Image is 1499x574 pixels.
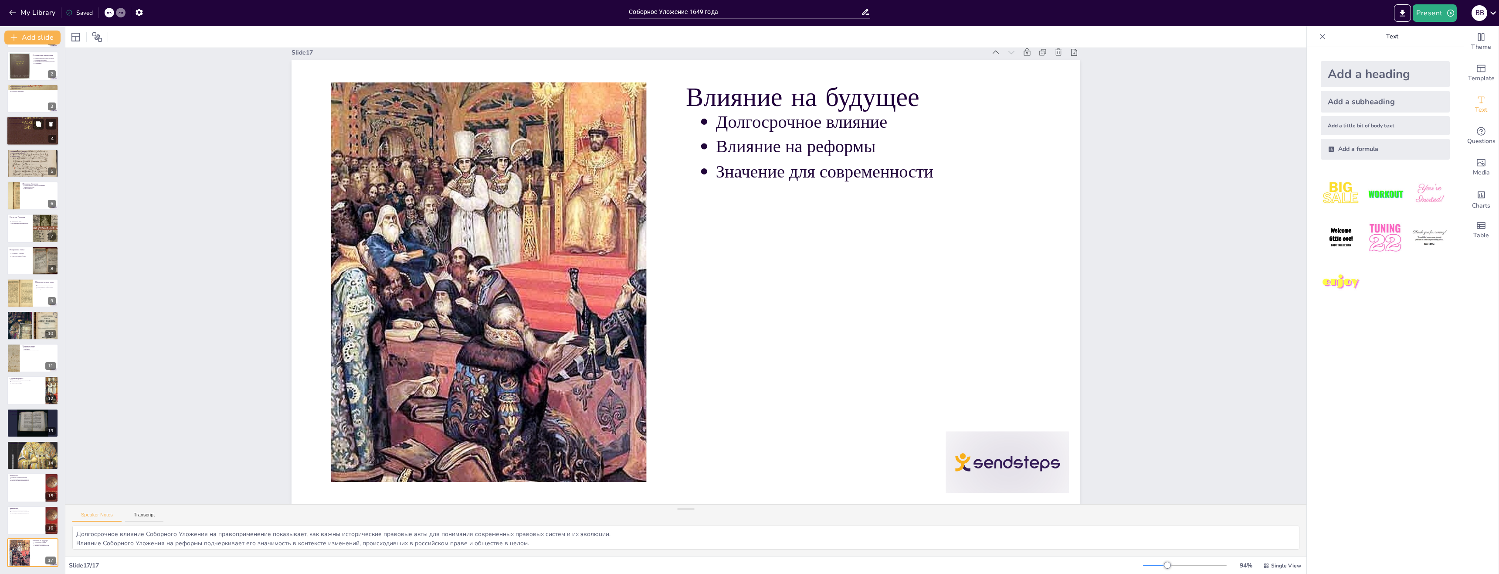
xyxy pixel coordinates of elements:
[69,561,1143,570] div: Slide 17 / 17
[1472,201,1490,211] span: Charts
[1321,174,1361,214] img: 1.jpeg
[7,116,59,146] div: 4
[11,253,30,254] p: Дополнения к Уложению
[11,383,43,384] p: Защита прав граждан
[7,181,58,210] div: 6
[9,117,56,120] p: Восстания и протесты
[24,186,56,188] p: Византийское право
[7,506,58,535] div: 16
[34,61,56,62] p: Необходимость нового законодательства
[11,123,56,125] p: Необходимость реформ
[10,150,56,153] p: [DEMOGRAPHIC_DATA]
[11,478,43,480] p: Влияние на дальнейшие изменения
[11,379,43,381] p: Обвинительно-состязательный процесс
[1413,4,1456,22] button: Present
[34,62,56,64] p: Влияние войн
[10,216,30,219] p: Структура Уложения
[830,253,953,571] p: Долгосрочное влияние
[45,395,56,403] div: 12
[48,102,56,110] div: 3
[7,6,59,20] button: My Library
[1464,89,1499,120] div: Add text boxes
[45,427,56,435] div: 13
[10,312,56,315] p: Наследственное право
[37,288,56,290] p: Последствия за нарушение
[24,348,56,350] p: Наказания
[7,376,58,405] div: 12
[10,507,43,509] p: Заключение
[11,509,43,511] p: Важность Соборного Уложения
[7,246,58,275] div: 8
[45,459,56,467] div: 14
[1473,168,1490,178] span: Media
[7,473,58,502] div: 15
[7,538,58,567] div: 17
[11,314,56,316] p: Положение вдов и детей
[1471,42,1491,52] span: Theme
[11,381,43,383] p: Розыскной процесс
[1235,561,1256,570] div: 94 %
[72,512,122,522] button: Speaker Notes
[34,58,56,59] p: Политический и экономический упадок
[7,344,58,372] div: 11
[11,121,56,123] p: Восстания в других городах
[34,543,56,545] p: Влияние на реформы
[10,377,43,380] p: Судебный процесс
[45,557,56,564] div: 17
[45,524,56,532] div: 16
[11,254,30,256] p: Динамичность законодательства
[11,477,43,478] p: Важность Соборного Уложения
[1394,4,1411,22] button: Export to PowerPoint
[1468,74,1495,83] span: Template
[11,91,56,92] p: Социальное напряжение
[24,350,56,352] p: Смягчающие обстоятельства
[11,480,43,482] p: Основа для законодательных актов
[1409,174,1450,214] img: 3.jpeg
[4,31,61,44] button: Add slide
[1464,58,1499,89] div: Add ready made slides
[34,545,56,547] p: Значение для современности
[1321,218,1361,258] img: 4.jpeg
[1321,91,1450,113] div: Add a subheading
[7,149,58,178] div: 5
[1321,139,1450,160] div: Add a formula
[11,89,56,91] p: Рост крепостничества
[7,214,58,243] div: 7
[1464,152,1499,183] div: Add images, graphics, shapes or video
[11,120,56,121] p: Соляной бунт
[48,70,56,78] div: 2
[1464,183,1499,215] div: Add charts and graphs
[22,183,56,185] p: Источники Уложения
[11,155,56,157] p: Значение собора
[11,152,56,154] p: Открытие Земского собора
[1321,262,1361,303] img: 7.jpeg
[1467,137,1496,146] span: Questions
[24,184,56,186] p: [DEMOGRAPHIC_DATA] постановления
[11,221,30,223] p: Тематические главы
[48,297,56,305] div: 9
[629,6,861,18] input: Insert title
[1475,105,1487,115] span: Text
[11,415,56,417] p: Регламентация государственного устройства
[11,512,43,514] p: Основа для законодательных актов
[7,441,58,470] div: 14
[10,248,30,251] p: Новоуказные статьи
[45,362,56,370] div: 11
[48,232,56,240] div: 7
[11,318,56,319] p: Правовой статус наследников
[1472,4,1487,22] button: В В
[66,9,93,17] div: Saved
[33,119,44,130] button: Duplicate Slide
[10,410,56,412] p: Позитивные аспекты
[35,281,56,284] p: Обязательственное право
[48,200,56,208] div: 6
[10,475,43,477] p: Заключение
[1329,26,1455,47] p: Text
[1472,5,1487,21] div: В В
[33,540,56,542] p: Влияние на будущее
[11,448,56,449] p: Архаичность уголовного права
[10,442,56,445] p: Негативные аспекты
[1271,562,1301,569] span: Single View
[24,188,56,190] p: Литовский статут
[48,167,56,175] div: 5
